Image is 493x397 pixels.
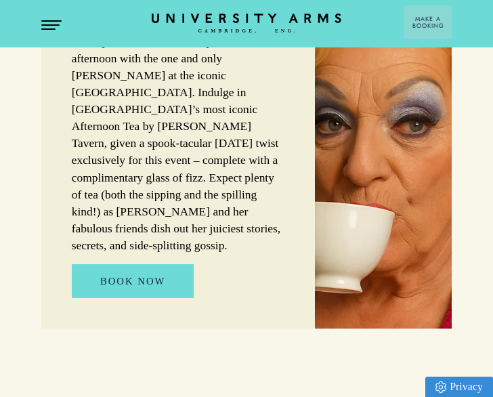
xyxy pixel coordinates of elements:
button: Make a BookingArrow icon [404,5,452,39]
a: BOOK NOW [72,264,194,298]
button: Open Menu [41,20,62,31]
span: Make a Booking [412,16,444,29]
a: Home [152,14,341,34]
a: Privacy [425,377,493,397]
img: Privacy [435,381,446,393]
p: Come join us for a fabulously wicked afternoon with the one and only [PERSON_NAME] at the iconic ... [72,33,284,255]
